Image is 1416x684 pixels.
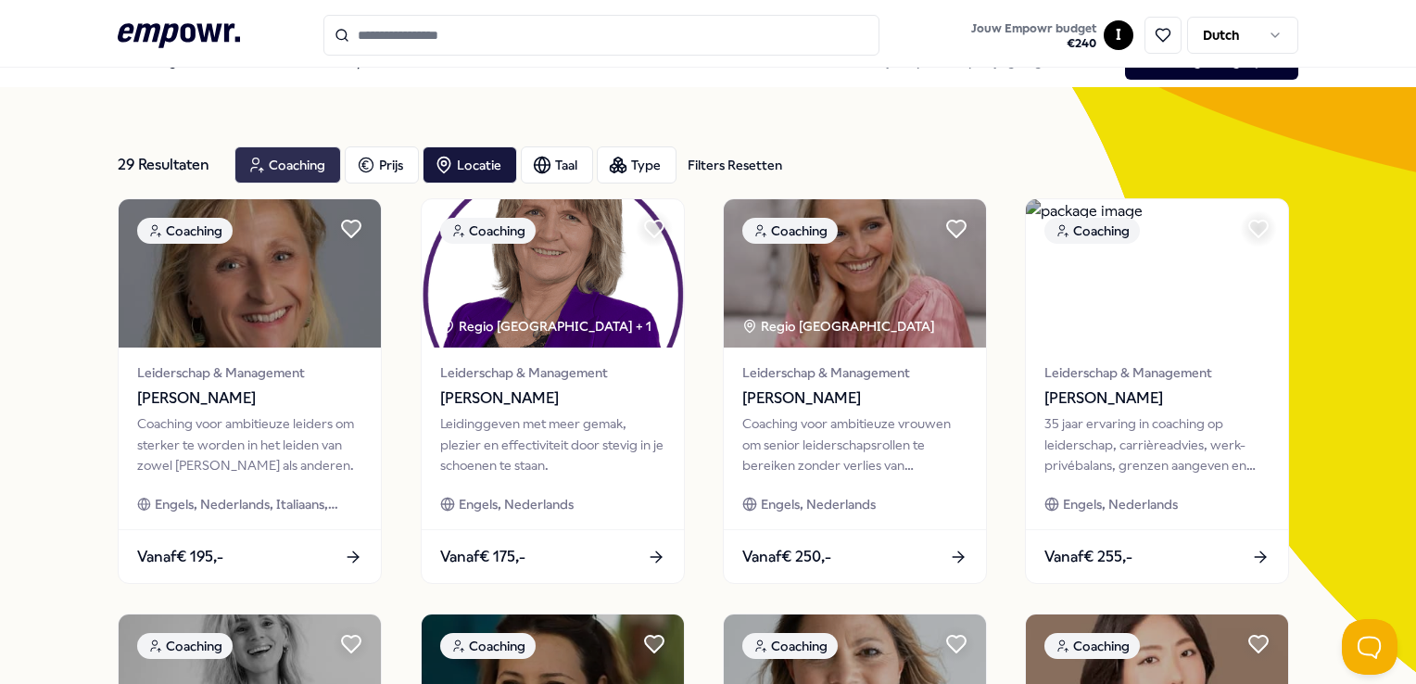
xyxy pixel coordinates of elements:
[964,16,1104,55] a: Jouw Empowr budget€240
[137,413,362,475] div: Coaching voor ambitieuze leiders om sterker te worden in het leiden van zowel [PERSON_NAME] als a...
[345,146,419,184] button: Prijs
[440,545,525,569] span: Vanaf € 175,-
[440,413,665,475] div: Leidinggeven met meer gemak, plezier en effectiviteit door stevig in je schoenen te staan.
[971,36,1096,51] span: € 240
[1044,545,1132,569] span: Vanaf € 255,-
[137,633,233,659] div: Coaching
[742,633,838,659] div: Coaching
[459,494,574,514] span: Engels, Nederlands
[1044,218,1140,244] div: Coaching
[597,146,676,184] button: Type
[137,218,233,244] div: Coaching
[440,633,536,659] div: Coaching
[137,362,362,383] span: Leiderschap & Management
[440,386,665,411] span: [PERSON_NAME]
[688,155,782,175] div: Filters Resetten
[742,316,938,336] div: Regio [GEOGRAPHIC_DATA]
[1026,199,1288,348] img: package image
[422,199,684,348] img: package image
[119,199,381,348] img: package image
[440,316,651,336] div: Regio [GEOGRAPHIC_DATA] + 1
[1104,20,1133,50] button: I
[440,362,665,383] span: Leiderschap & Management
[967,18,1100,55] button: Jouw Empowr budget€240
[723,198,987,584] a: package imageCoachingRegio [GEOGRAPHIC_DATA] Leiderschap & Management[PERSON_NAME]Coaching voor a...
[1044,362,1270,383] span: Leiderschap & Management
[1025,198,1289,584] a: package imageCoachingRegio [GEOGRAPHIC_DATA] + 1Leiderschap & Management[PERSON_NAME]35 jaar erva...
[742,386,967,411] span: [PERSON_NAME]
[1044,633,1140,659] div: Coaching
[521,146,593,184] button: Taal
[323,15,879,56] input: Search for products, categories or subcategories
[1044,316,1256,336] div: Regio [GEOGRAPHIC_DATA] + 1
[440,218,536,244] div: Coaching
[1342,619,1397,675] iframe: Help Scout Beacon - Open
[742,413,967,475] div: Coaching voor ambitieuze vrouwen om senior leiderschapsrollen te bereiken zonder verlies van vrou...
[234,146,341,184] button: Coaching
[1063,494,1178,514] span: Engels, Nederlands
[1044,413,1270,475] div: 35 jaar ervaring in coaching op leiderschap, carrièreadvies, werk-privébalans, grenzen aangeven e...
[742,545,831,569] span: Vanaf € 250,-
[761,494,876,514] span: Engels, Nederlands
[155,494,362,514] span: Engels, Nederlands, Italiaans, Zweeds
[971,21,1096,36] span: Jouw Empowr budget
[724,199,986,348] img: package image
[1044,386,1270,411] span: [PERSON_NAME]
[118,198,382,584] a: package imageCoachingLeiderschap & Management[PERSON_NAME]Coaching voor ambitieuze leiders om ste...
[137,386,362,411] span: [PERSON_NAME]
[742,218,838,244] div: Coaching
[742,362,967,383] span: Leiderschap & Management
[118,146,220,184] div: 29 Resultaten
[137,545,223,569] span: Vanaf € 195,-
[423,146,517,184] button: Locatie
[421,198,685,584] a: package imageCoachingRegio [GEOGRAPHIC_DATA] + 1Leiderschap & Management[PERSON_NAME]Leidinggeven...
